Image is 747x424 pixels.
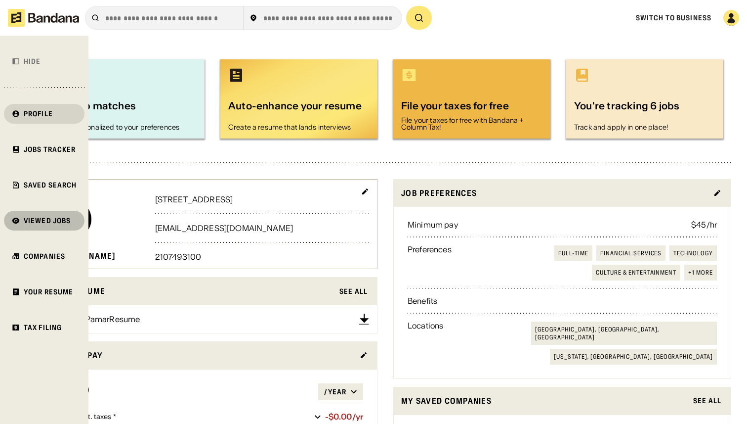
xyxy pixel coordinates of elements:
div: Get job matches [55,99,197,120]
div: Viewed Jobs [24,217,71,224]
div: -$0.00/yr [325,412,363,422]
div: My saved companies [401,395,687,407]
div: File your taxes for free [401,99,542,113]
a: Tax Filing [4,318,84,337]
div: Locations [408,322,443,365]
a: Viewed Jobs [4,211,84,231]
div: $45/hr [691,221,717,229]
a: Profile [4,104,84,124]
a: Saved Search [4,175,84,195]
div: Create a resume that lands interviews [228,124,370,131]
div: Technology [673,249,713,257]
div: [STREET_ADDRESS] [155,195,369,203]
div: Preferences [408,245,452,281]
div: 2107493100 [155,253,369,261]
a: Jobs Tracker [4,140,84,159]
a: Companies [4,246,84,266]
div: Saved Search [24,182,77,188]
div: Tax Filing [24,324,62,331]
div: +1 more [688,269,713,277]
div: $0.00 [54,383,318,400]
div: Track and apply in one place! [574,124,715,131]
div: Current Pay [47,349,354,362]
div: Your resume [47,285,333,297]
div: You're tracking 6 jobs [574,99,715,120]
div: /year [324,387,346,396]
div: YashPamarResume [68,315,140,323]
div: [US_STATE], [GEOGRAPHIC_DATA], [GEOGRAPHIC_DATA] [554,353,713,361]
div: Profile [24,110,53,117]
div: See All [339,288,368,295]
a: Your Resume [4,282,84,302]
div: Full-time [558,249,588,257]
div: Jobs personalized to your preferences [55,124,197,131]
div: Your Resume [24,288,73,295]
div: Culture & Entertainment [596,269,676,277]
div: Current est. taxes * [54,412,310,422]
div: Companies [24,253,65,260]
div: Financial Services [600,249,662,257]
div: [EMAIL_ADDRESS][DOMAIN_NAME] [155,224,369,232]
div: Minimum pay [408,221,458,229]
div: File your taxes for free with Bandana + Column Tax! [401,117,542,131]
a: Switch to Business [636,13,711,22]
div: See All [693,397,721,404]
div: Auto-enhance your resume [228,99,370,120]
img: Bandana logotype [8,9,79,27]
div: Jobs Tracker [24,146,76,153]
div: Benefits [408,297,437,305]
div: Hide [24,58,41,65]
div: Job preferences [401,187,707,199]
div: [GEOGRAPHIC_DATA], [GEOGRAPHIC_DATA], [GEOGRAPHIC_DATA] [535,326,713,341]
